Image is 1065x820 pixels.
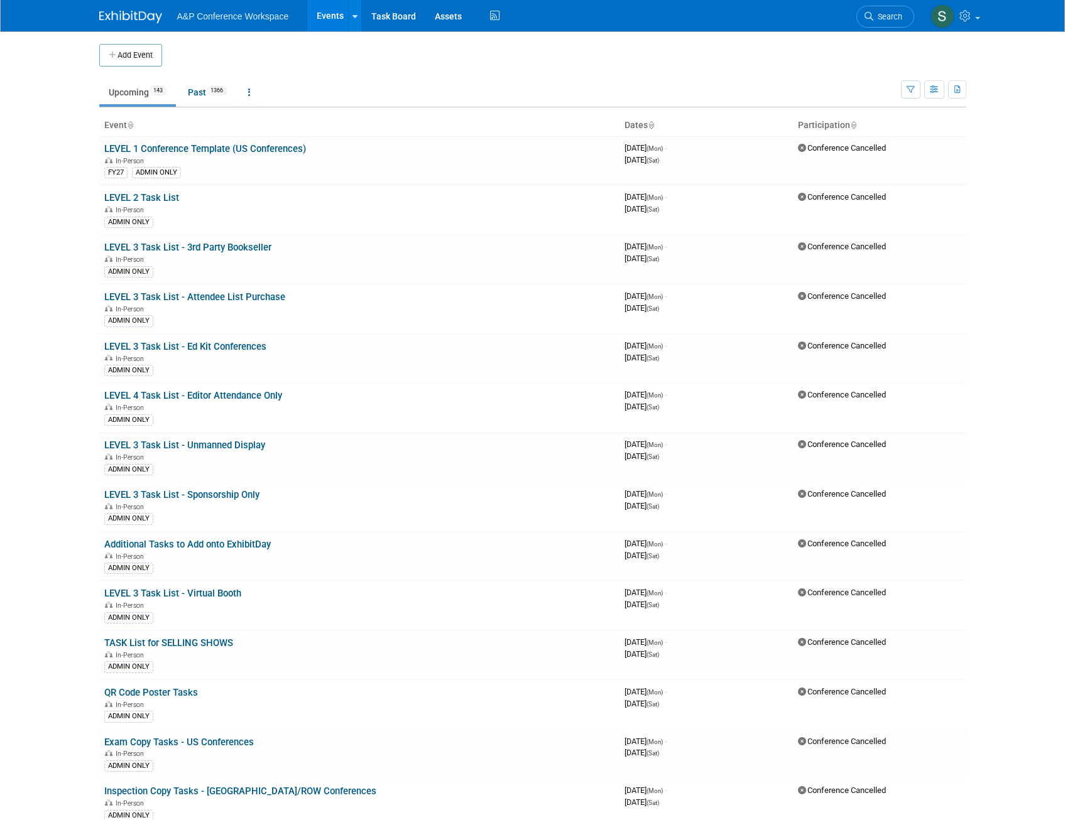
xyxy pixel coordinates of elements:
[625,291,667,301] span: [DATE]
[104,341,266,352] a: LEVEL 3 Task List - Ed Kit Conferences
[625,242,667,251] span: [DATE]
[856,6,914,28] a: Search
[625,204,659,213] span: [DATE]
[647,206,659,213] span: (Sat)
[647,553,659,559] span: (Sat)
[647,145,663,152] span: (Mon)
[798,192,886,202] span: Conference Cancelled
[665,291,667,301] span: -
[647,701,659,708] span: (Sat)
[798,539,886,548] span: Conference Cancelled
[116,750,148,758] span: In-Person
[116,355,148,363] span: In-Person
[116,305,148,313] span: In-Person
[150,86,167,95] span: 143
[104,217,153,228] div: ADMIN ONLY
[104,291,285,303] a: LEVEL 3 Task List - Attendee List Purchase
[625,440,667,449] span: [DATE]
[625,748,659,757] span: [DATE]
[99,115,620,136] th: Event
[798,736,886,746] span: Conference Cancelled
[647,404,659,411] span: (Sat)
[104,588,241,599] a: LEVEL 3 Task List - Virtual Booth
[793,115,966,136] th: Participation
[116,553,148,561] span: In-Person
[105,750,112,756] img: In-Person Event
[665,539,667,548] span: -
[647,503,659,510] span: (Sat)
[625,390,667,399] span: [DATE]
[648,120,654,130] a: Sort by Start Date
[665,192,667,202] span: -
[104,242,271,253] a: LEVEL 3 Task List - 3rd Party Bookseller
[665,341,667,350] span: -
[665,489,667,499] span: -
[625,501,659,510] span: [DATE]
[647,750,659,757] span: (Sat)
[104,266,153,278] div: ADMIN ONLY
[99,80,176,104] a: Upcoming143
[116,602,148,610] span: In-Person
[625,341,667,350] span: [DATE]
[647,689,663,696] span: (Mon)
[116,799,148,807] span: In-Person
[665,637,667,647] span: -
[178,80,236,104] a: Past1366
[116,701,148,709] span: In-Person
[104,489,259,500] a: LEVEL 3 Task List - Sponsorship Only
[116,453,148,461] span: In-Person
[625,736,667,746] span: [DATE]
[873,12,902,21] span: Search
[625,254,659,263] span: [DATE]
[647,194,663,201] span: (Mon)
[798,687,886,696] span: Conference Cancelled
[798,341,886,350] span: Conference Cancelled
[625,192,667,202] span: [DATE]
[647,799,659,806] span: (Sat)
[665,736,667,746] span: -
[647,256,659,262] span: (Sat)
[647,590,663,596] span: (Mon)
[104,687,198,698] a: QR Code Poster Tasks
[647,293,663,300] span: (Mon)
[798,291,886,301] span: Conference Cancelled
[647,244,663,251] span: (Mon)
[116,256,148,264] span: In-Person
[105,453,112,460] img: In-Person Event
[647,651,659,658] span: (Sat)
[798,440,886,449] span: Conference Cancelled
[177,11,289,21] span: A&P Conference Workspace
[104,785,376,797] a: Inspection Copy Tasks - [GEOGRAPHIC_DATA]/ROW Conferences
[647,787,663,794] span: (Mon)
[99,44,162,67] button: Add Event
[625,785,667,795] span: [DATE]
[127,120,133,130] a: Sort by Event Name
[625,402,659,411] span: [DATE]
[104,414,153,426] div: ADMIN ONLY
[798,785,886,795] span: Conference Cancelled
[665,143,667,153] span: -
[104,563,153,574] div: ADMIN ONLY
[104,736,254,748] a: Exam Copy Tasks - US Conferences
[104,760,153,772] div: ADMIN ONLY
[798,637,886,647] span: Conference Cancelled
[798,588,886,597] span: Conference Cancelled
[104,612,153,623] div: ADMIN ONLY
[105,256,112,262] img: In-Person Event
[116,503,148,511] span: In-Person
[665,390,667,399] span: -
[647,157,659,164] span: (Sat)
[104,637,233,649] a: TASK List for SELLING SHOWS
[625,699,659,708] span: [DATE]
[105,355,112,361] img: In-Person Event
[647,491,663,498] span: (Mon)
[647,738,663,745] span: (Mon)
[665,242,667,251] span: -
[116,206,148,214] span: In-Person
[105,701,112,707] img: In-Person Event
[132,167,181,178] div: ADMIN ONLY
[625,155,659,165] span: [DATE]
[104,711,153,722] div: ADMIN ONLY
[116,157,148,165] span: In-Person
[105,157,112,163] img: In-Person Event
